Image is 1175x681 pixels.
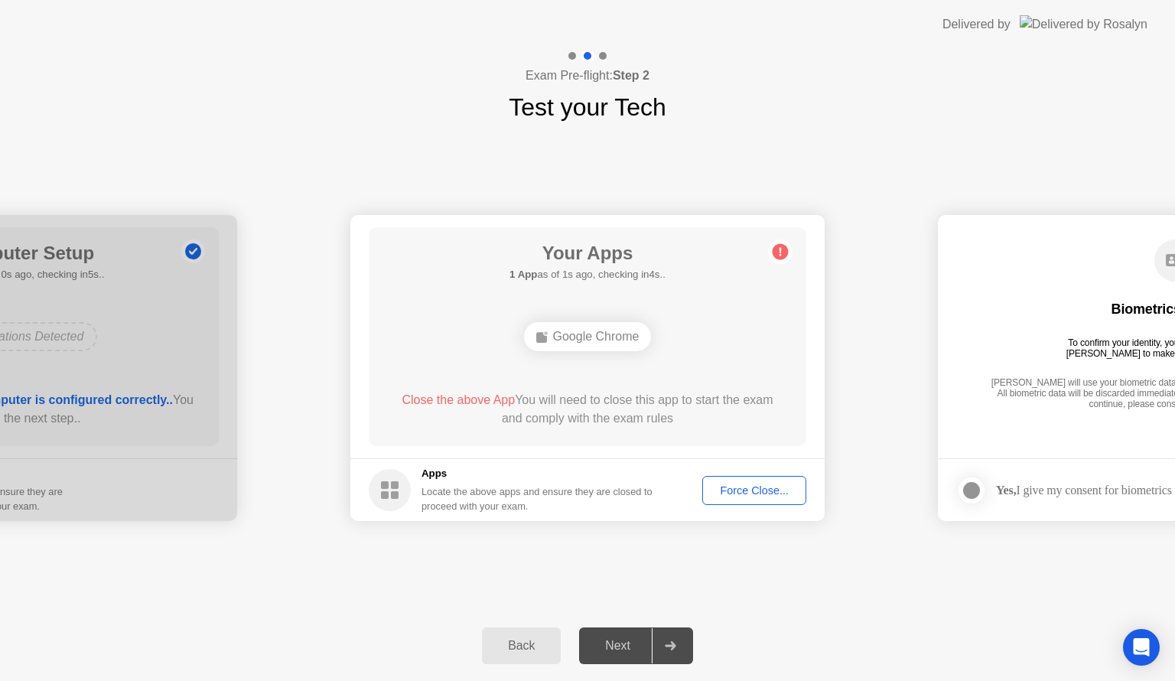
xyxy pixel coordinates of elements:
[613,69,649,82] b: Step 2
[509,269,537,280] b: 1 App
[524,322,652,351] div: Google Chrome
[996,484,1016,497] strong: Yes,
[708,484,801,497] div: Force Close...
[526,67,649,85] h4: Exam Pre-flight:
[422,484,653,513] div: Locate the above apps and ensure they are closed to proceed with your exam.
[509,267,666,282] h5: as of 1s ago, checking in4s..
[482,627,561,664] button: Back
[579,627,693,664] button: Next
[942,15,1011,34] div: Delivered by
[1123,629,1160,666] div: Open Intercom Messenger
[422,466,653,481] h5: Apps
[509,89,666,125] h1: Test your Tech
[402,393,515,406] span: Close the above App
[509,239,666,267] h1: Your Apps
[1020,15,1147,33] img: Delivered by Rosalyn
[702,476,806,505] button: Force Close...
[487,639,556,653] div: Back
[584,639,652,653] div: Next
[391,391,785,428] div: You will need to close this app to start the exam and comply with the exam rules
